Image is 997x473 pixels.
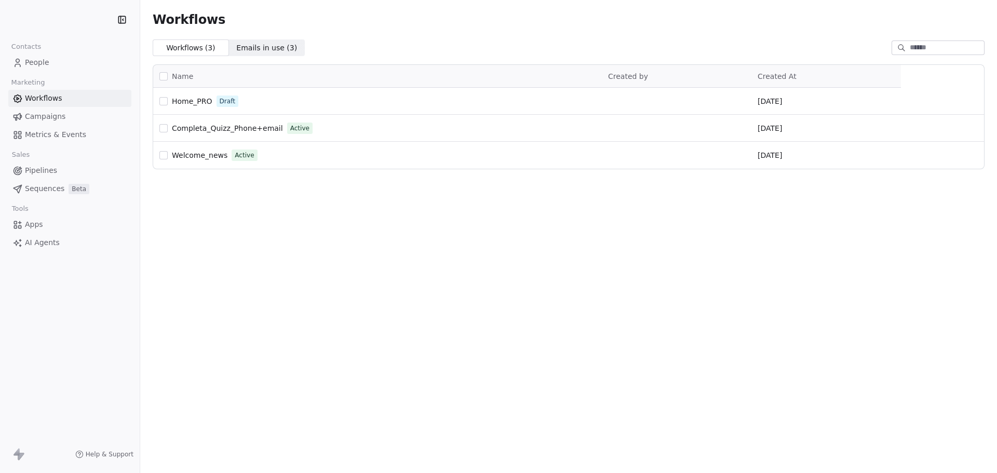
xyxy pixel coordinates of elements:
span: Sales [7,147,34,163]
span: Home_PRO [172,97,212,105]
span: Beta [69,184,89,194]
span: Help & Support [86,450,133,458]
span: Name [172,71,193,82]
span: Welcome_news [172,151,227,159]
a: Pipelines [8,162,131,179]
a: Campaigns [8,108,131,125]
a: Apps [8,216,131,233]
span: Workflows [153,12,225,27]
span: Apps [25,219,43,230]
a: Metrics & Events [8,126,131,143]
span: Created At [758,72,797,80]
span: [DATE] [758,123,782,133]
a: Home_PRO [172,96,212,106]
span: People [25,57,49,68]
a: SequencesBeta [8,180,131,197]
span: Created by [608,72,648,80]
span: Completa_Quizz_Phone+email [172,124,283,132]
span: Pipelines [25,165,57,176]
span: Metrics & Events [25,129,86,140]
span: Marketing [7,75,49,90]
span: Campaigns [25,111,65,122]
a: AI Agents [8,234,131,251]
span: Active [235,151,254,160]
span: Draft [220,97,235,106]
a: Completa_Quizz_Phone+email [172,123,283,133]
span: Contacts [7,39,46,55]
span: Workflows [25,93,62,104]
span: AI Agents [25,237,60,248]
a: Workflows [8,90,131,107]
span: Tools [7,201,33,217]
a: Help & Support [75,450,133,458]
span: Emails in use ( 3 ) [236,43,297,53]
span: Sequences [25,183,64,194]
span: [DATE] [758,96,782,106]
span: [DATE] [758,150,782,160]
a: Welcome_news [172,150,227,160]
span: Active [290,124,309,133]
a: People [8,54,131,71]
